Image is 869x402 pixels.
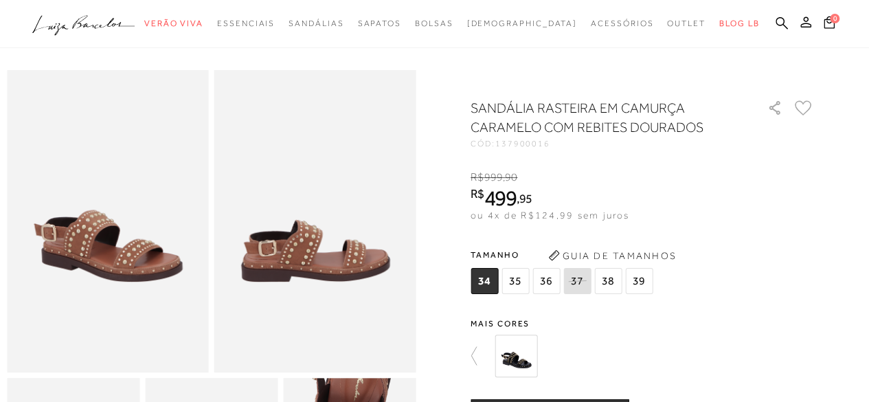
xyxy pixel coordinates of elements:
a: categoryNavScreenReaderText [667,11,706,36]
img: image [214,70,416,372]
a: BLOG LB [719,11,759,36]
span: Bolsas [415,19,453,28]
a: categoryNavScreenReaderText [415,11,453,36]
a: noSubCategoriesText [466,11,577,36]
span: 0 [830,14,839,23]
span: Outlet [667,19,706,28]
i: , [517,192,532,205]
button: Guia de Tamanhos [543,245,681,267]
i: R$ [471,188,484,200]
img: SANDÁLIA RASTEIRA EM CAMURÇA PRETA COM REBITES DOURADOS [495,335,537,377]
span: Essenciais [217,19,275,28]
span: Mais cores [471,320,814,328]
i: , [503,171,518,183]
span: 95 [519,191,532,205]
span: BLOG LB [719,19,759,28]
span: Verão Viva [144,19,203,28]
span: 38 [594,268,622,294]
span: Tamanho [471,245,656,265]
span: 35 [501,268,529,294]
a: categoryNavScreenReaderText [591,11,653,36]
span: 999 [484,171,502,183]
span: ou 4x de R$124,99 sem juros [471,210,629,221]
img: image [7,70,209,372]
h1: SANDÁLIA RASTEIRA EM CAMURÇA CARAMELO COM REBITES DOURADOS [471,98,728,137]
span: 90 [505,171,517,183]
a: categoryNavScreenReaderText [144,11,203,36]
span: 36 [532,268,560,294]
span: Acessórios [591,19,653,28]
span: Sapatos [357,19,400,28]
a: categoryNavScreenReaderText [217,11,275,36]
button: 0 [820,15,839,34]
span: 37 [563,268,591,294]
a: categoryNavScreenReaderText [357,11,400,36]
span: Sandálias [289,19,343,28]
div: CÓD: [471,139,745,148]
a: categoryNavScreenReaderText [289,11,343,36]
span: 499 [484,186,517,210]
i: R$ [471,171,484,183]
span: 34 [471,268,498,294]
span: [DEMOGRAPHIC_DATA] [466,19,577,28]
span: 137900016 [495,139,550,148]
span: 39 [625,268,653,294]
